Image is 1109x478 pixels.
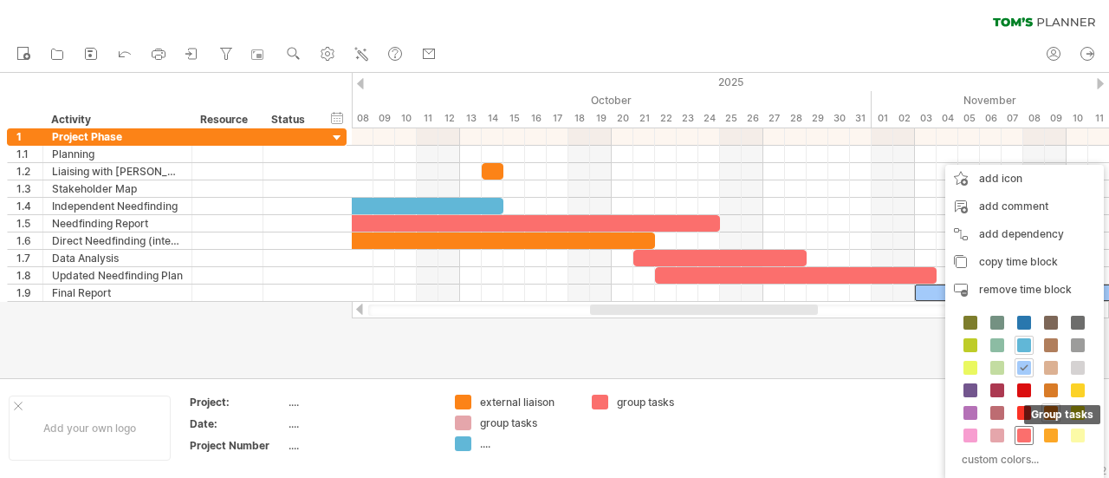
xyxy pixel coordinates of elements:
[503,109,525,128] div: Wednesday, 15 October 2025
[52,180,183,197] div: Stakeholder Map
[460,109,482,128] div: Monday, 13 October 2025
[200,111,253,128] div: Resource
[828,109,850,128] div: Thursday, 30 October 2025
[52,163,183,180] div: Liaising with [PERSON_NAME]
[52,215,183,232] div: Needfinding Report
[698,109,720,128] div: Friday, 24 October 2025
[1023,109,1045,128] div: Saturday, 8 November 2025
[16,180,42,197] div: 1.3
[16,198,42,214] div: 1.4
[655,109,677,128] div: Wednesday, 22 October 2025
[945,193,1104,220] div: add comment
[417,109,438,128] div: Saturday, 11 October 2025
[979,255,1058,268] span: copy time block
[945,220,1104,248] div: add dependency
[52,198,183,214] div: Independent Needfinding
[190,395,285,409] div: Project:
[979,283,1072,296] span: remove time block
[677,109,698,128] div: Thursday, 23 October 2025
[525,109,547,128] div: Thursday, 16 October 2025
[480,436,574,451] div: ....
[850,109,872,128] div: Friday, 31 October 2025
[1045,109,1067,128] div: Sunday, 9 November 2025
[568,109,590,128] div: Saturday, 18 October 2025
[785,109,807,128] div: Tuesday, 28 October 2025
[51,111,182,128] div: Activity
[9,396,171,461] div: Add your own logo
[617,395,711,409] div: group tasks
[720,109,742,128] div: Saturday, 25 October 2025
[16,128,42,145] div: 1
[373,109,395,128] div: Thursday, 9 October 2025
[190,438,285,453] div: Project Number
[742,109,763,128] div: Sunday, 26 October 2025
[1002,109,1023,128] div: Friday, 7 November 2025
[16,146,42,162] div: 1.1
[395,109,417,128] div: Friday, 10 October 2025
[16,232,42,249] div: 1.6
[872,109,893,128] div: Saturday, 1 November 2025
[937,109,958,128] div: Tuesday, 4 November 2025
[289,416,434,431] div: ....
[915,109,937,128] div: Monday, 3 November 2025
[945,165,1104,193] div: add icon
[289,438,434,453] div: ....
[271,111,309,128] div: Status
[893,109,915,128] div: Sunday, 2 November 2025
[16,163,42,180] div: 1.2
[52,232,183,249] div: Direct Needfinding (interviews)
[16,250,42,266] div: 1.7
[52,267,183,284] div: Updated Needfinding Plan
[16,215,42,232] div: 1.5
[590,109,612,128] div: Sunday, 19 October 2025
[438,109,460,128] div: Sunday, 12 October 2025
[480,416,574,430] div: group tasks
[52,285,183,301] div: Final Report
[16,285,42,301] div: 1.9
[954,448,1090,471] div: custom colors...
[16,267,42,284] div: 1.8
[1067,109,1088,128] div: Monday, 10 November 2025
[52,128,183,145] div: Project Phase
[958,109,980,128] div: Wednesday, 5 November 2025
[633,109,655,128] div: Tuesday, 21 October 2025
[612,109,633,128] div: Monday, 20 October 2025
[482,109,503,128] div: Tuesday, 14 October 2025
[763,109,785,128] div: Monday, 27 October 2025
[200,91,872,109] div: October 2025
[52,146,183,162] div: Planning
[807,109,828,128] div: Wednesday, 29 October 2025
[980,109,1002,128] div: Thursday, 6 November 2025
[480,395,574,409] div: external liaison
[52,250,183,266] div: Data Analysis
[547,109,568,128] div: Friday, 17 October 2025
[1024,405,1100,424] span: group tasks
[289,395,434,409] div: ....
[352,109,373,128] div: Wednesday, 8 October 2025
[190,416,285,431] div: Date:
